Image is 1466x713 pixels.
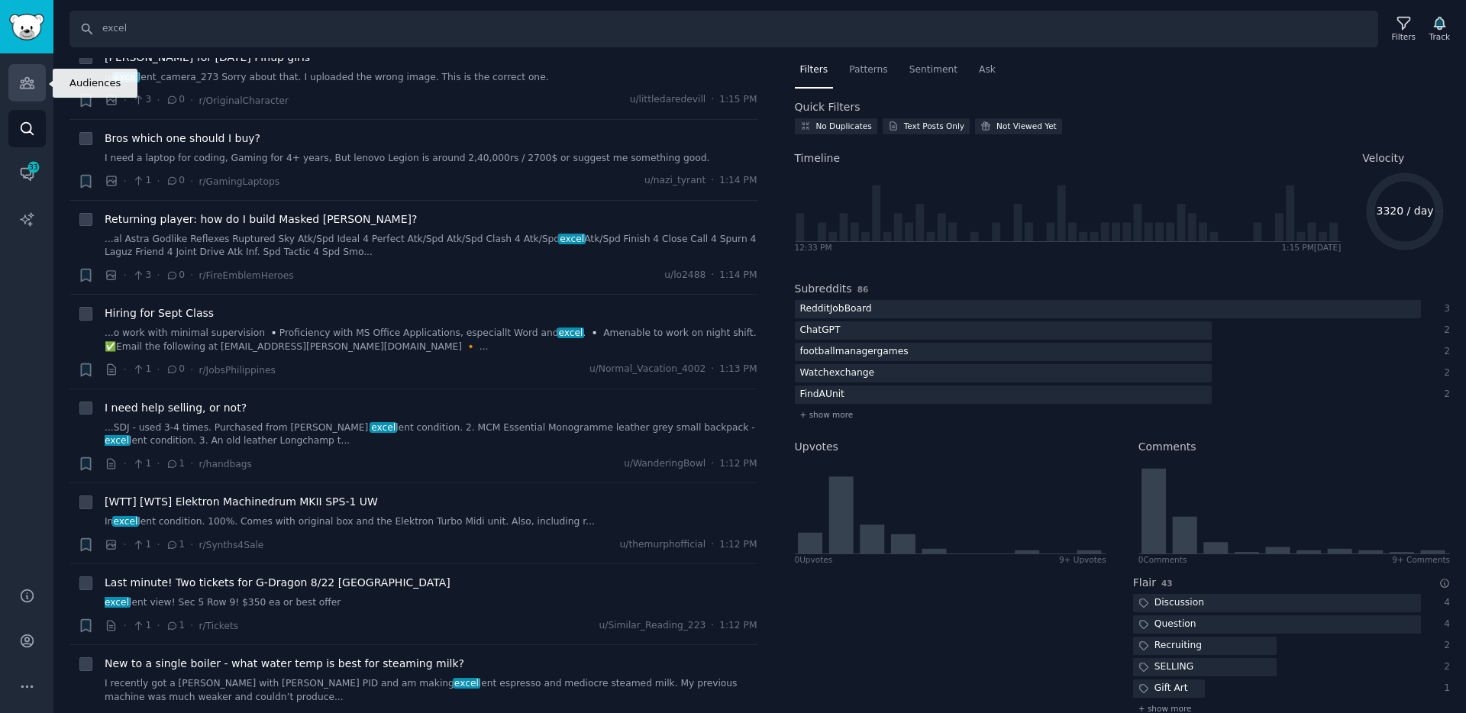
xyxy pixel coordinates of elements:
[1362,150,1404,166] span: Velocity
[199,621,238,631] span: r/Tickets
[157,173,160,189] span: ·
[199,459,251,469] span: r/handbags
[711,174,714,188] span: ·
[124,267,127,283] span: ·
[166,457,185,471] span: 1
[105,211,417,227] a: Returning player: how do I build Masked [PERSON_NAME]?
[620,538,706,552] span: u/themurphofficial
[816,121,872,131] div: No Duplicates
[132,269,151,282] span: 3
[630,93,706,107] span: u/littledaredevill
[795,364,880,383] div: Watchexchange
[132,93,151,107] span: 3
[800,63,828,77] span: Filters
[1437,345,1451,359] div: 2
[719,619,757,633] span: 1:12 PM
[166,269,185,282] span: 0
[795,386,850,405] div: FindAUnit
[1161,579,1173,588] span: 43
[124,618,127,634] span: ·
[199,270,293,281] span: r/FireEmblemHeroes
[166,619,185,633] span: 1
[1138,439,1196,455] h2: Comments
[1429,31,1450,42] div: Track
[199,95,289,106] span: r/OriginalCharacter
[795,150,841,166] span: Timeline
[124,92,127,108] span: ·
[719,93,757,107] span: 1:15 PM
[190,456,193,472] span: ·
[1392,554,1450,565] div: 9+ Comments
[1133,594,1209,613] div: Discussion
[157,362,160,378] span: ·
[1133,615,1202,634] div: Question
[105,327,757,353] a: ...o work with minimal supervision ▫️Proficiency with MS Office Applications, especiallt Word and...
[644,174,706,188] span: u/nazi_tyrant
[105,131,260,147] a: Bros which one should I buy?
[199,365,275,376] span: r/JobsPhilippines
[124,362,127,378] span: ·
[800,409,854,420] span: + show more
[105,596,757,610] a: excellent view! Sec 5 Row 9! $350 ea or best offer
[558,234,586,244] span: excel
[719,457,757,471] span: 1:12 PM
[711,363,714,376] span: ·
[589,363,706,376] span: u/Normal_Vacation_4002
[719,269,757,282] span: 1:14 PM
[1424,13,1455,45] button: Track
[166,363,185,376] span: 0
[1133,679,1193,698] div: Gift Art
[166,93,185,107] span: 0
[105,71,757,85] a: u/excellent_camera_273 Sorry about that. I uploaded the wrong image. This is the correct one.
[132,363,151,376] span: 1
[105,400,247,416] a: I need help selling, or not?
[996,121,1057,131] div: Not Viewed Yet
[105,50,310,66] a: [PERSON_NAME] for [DATE] Pinup girls
[199,540,263,550] span: r/Synths4Sale
[795,99,861,115] h2: Quick Filters
[909,63,957,77] span: Sentiment
[1437,639,1451,653] div: 2
[124,456,127,472] span: ·
[624,457,706,471] span: u/WanderingBowl
[105,305,214,321] a: Hiring for Sept Class
[105,233,757,260] a: ...al Astra Godlike Reflexes Ruptured Sky Atk/Spd Ideal 4 Perfect Atk/Spd Atk/Spd Clash 4 Atk/Spd...
[1437,302,1451,316] div: 3
[795,439,838,455] h2: Upvotes
[112,516,140,527] span: excel
[190,92,193,108] span: ·
[795,343,914,362] div: footballmanagergames
[795,281,852,297] h2: Subreddits
[124,173,127,189] span: ·
[1437,596,1451,610] div: 4
[157,267,160,283] span: ·
[1437,660,1451,674] div: 2
[1437,618,1451,631] div: 4
[8,155,46,192] a: 33
[103,597,131,608] span: excel
[1437,388,1451,402] div: 2
[1133,575,1156,591] h2: Flair
[190,362,193,378] span: ·
[132,619,151,633] span: 1
[105,677,757,704] a: I recently got a [PERSON_NAME] with [PERSON_NAME] PID and am makingexcellent espresso and mediocr...
[1133,637,1207,656] div: Recruiting
[1392,31,1416,42] div: Filters
[124,537,127,553] span: ·
[105,494,378,510] a: [WTT] [WTS] Elektron Machinedrum MKII SPS-1 UW
[904,121,964,131] div: Text Posts Only
[1437,366,1451,380] div: 2
[370,422,397,433] span: excel
[1437,682,1451,695] div: 1
[1377,205,1434,217] text: 3320 / day
[1133,658,1199,677] div: SELLING
[112,72,140,82] span: excel
[27,162,40,173] span: 33
[157,92,160,108] span: ·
